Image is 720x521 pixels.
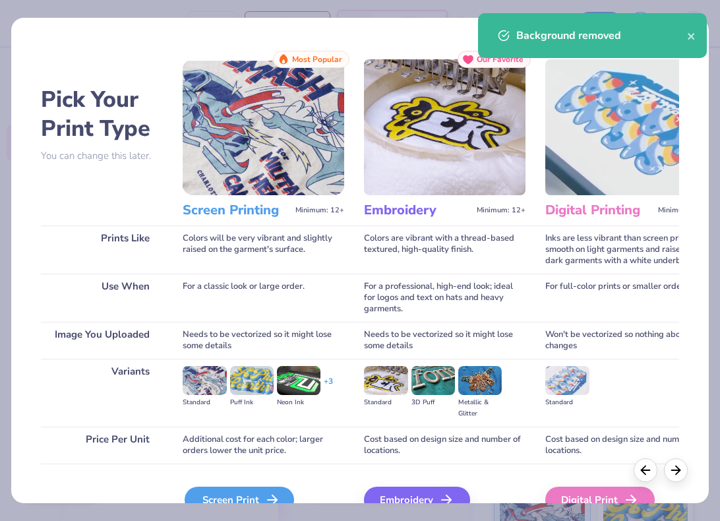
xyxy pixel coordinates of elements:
div: Price Per Unit [41,427,163,464]
div: Needs to be vectorized so it might lose some details [364,322,525,359]
button: close [687,28,696,44]
div: For full-color prints or smaller orders. [545,274,707,322]
div: For a classic look or large order. [183,274,344,322]
img: 3D Puff [411,366,455,395]
img: Standard [183,366,226,395]
div: Prints Like [41,226,163,274]
div: Cost based on design size and number of locations. [545,427,707,464]
div: Standard [364,397,407,408]
div: Inks are less vibrant than screen printing; smooth on light garments and raised on dark garments ... [545,226,707,274]
img: Screen Printing [183,59,344,195]
p: You can change this later. [41,150,163,162]
div: Colors are vibrant with a thread-based textured, high-quality finish. [364,226,525,274]
div: Additional cost for each color; larger orders lower the unit price. [183,427,344,464]
div: Image You Uploaded [41,322,163,359]
div: Metallic & Glitter [458,397,502,419]
div: + 3 [324,376,333,398]
div: Standard [545,397,589,408]
img: Puff Ink [230,366,274,395]
div: Won't be vectorized so nothing about it changes [545,322,707,359]
div: For a professional, high-end look; ideal for logos and text on hats and heavy garments. [364,274,525,322]
div: Screen Print [185,487,294,513]
img: Standard [545,366,589,395]
div: Needs to be vectorized so it might lose some details [183,322,344,359]
h3: Digital Printing [545,202,653,219]
div: Cost based on design size and number of locations. [364,427,525,464]
h3: Screen Printing [183,202,290,219]
img: Digital Printing [545,59,707,195]
img: Standard [364,366,407,395]
div: Standard [183,397,226,408]
img: Embroidery [364,59,525,195]
div: Embroidery [364,487,470,513]
img: Metallic & Glitter [458,366,502,395]
div: Variants [41,359,163,427]
div: Background removed [516,28,687,44]
h3: Embroidery [364,202,471,219]
div: Puff Ink [230,397,274,408]
span: Minimum: 12+ [658,206,707,215]
img: Neon Ink [277,366,320,395]
span: Minimum: 12+ [295,206,344,215]
div: Colors will be very vibrant and slightly raised on the garment's surface. [183,226,344,274]
div: Use When [41,274,163,322]
div: Digital Print [545,487,655,513]
div: 3D Puff [411,397,455,408]
div: Neon Ink [277,397,320,408]
span: Most Popular [292,55,342,64]
span: Minimum: 12+ [477,206,525,215]
h2: Pick Your Print Type [41,85,163,143]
